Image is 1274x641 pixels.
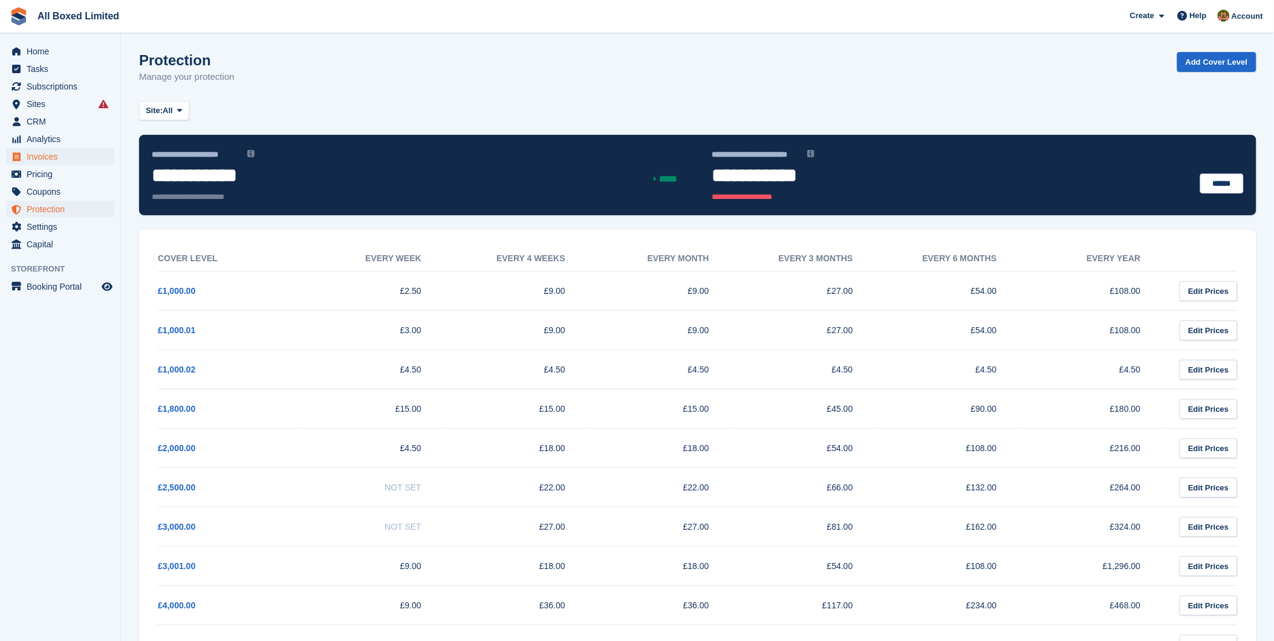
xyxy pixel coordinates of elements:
[1021,272,1165,311] td: £108.00
[446,246,590,272] th: Every 4 weeks
[446,389,590,429] td: £15.00
[1218,10,1230,22] img: Sharon Hawkins
[158,600,195,610] a: £4,000.00
[99,99,108,109] i: Smart entry sync failures have occurred
[158,561,195,571] a: £3,001.00
[1021,389,1165,429] td: £180.00
[877,311,1021,350] td: £54.00
[877,389,1021,429] td: £90.00
[733,507,877,547] td: £81.00
[590,389,733,429] td: £15.00
[590,350,733,389] td: £4.50
[6,43,114,60] a: menu
[1180,320,1237,340] a: Edit Prices
[590,468,733,507] td: £22.00
[158,443,195,453] a: £2,000.00
[733,389,877,429] td: £45.00
[1190,10,1207,22] span: Help
[733,586,877,625] td: £117.00
[27,236,99,253] span: Capital
[302,389,446,429] td: £15.00
[877,272,1021,311] td: £54.00
[733,547,877,586] td: £54.00
[247,150,255,157] img: icon-info-grey-7440780725fd019a000dd9b08b2336e03edf1995a4989e88bcd33f0948082b44.svg
[163,105,173,117] span: All
[733,468,877,507] td: £66.00
[590,429,733,468] td: £18.00
[302,468,446,507] td: Not Set
[877,586,1021,625] td: £234.00
[158,325,195,335] a: £1,000.01
[27,183,99,200] span: Coupons
[1180,360,1237,380] a: Edit Prices
[6,113,114,130] a: menu
[590,272,733,311] td: £9.00
[733,246,877,272] th: Every 3 months
[1180,478,1237,498] a: Edit Prices
[1180,556,1237,576] a: Edit Prices
[807,150,814,157] img: icon-info-grey-7440780725fd019a000dd9b08b2336e03edf1995a4989e88bcd33f0948082b44.svg
[590,507,733,547] td: £27.00
[446,507,590,547] td: £27.00
[158,365,195,374] a: £1,000.02
[302,272,446,311] td: £2.50
[6,183,114,200] a: menu
[139,70,235,84] p: Manage your protection
[733,272,877,311] td: £27.00
[33,6,124,26] a: All Boxed Limited
[446,547,590,586] td: £18.00
[6,131,114,148] a: menu
[158,286,195,296] a: £1,000.00
[1232,10,1263,22] span: Account
[1021,507,1165,547] td: £324.00
[1021,468,1165,507] td: £264.00
[1021,547,1165,586] td: £1,296.00
[446,272,590,311] td: £9.00
[1021,429,1165,468] td: £216.00
[6,96,114,112] a: menu
[1021,350,1165,389] td: £4.50
[302,429,446,468] td: £4.50
[446,468,590,507] td: £22.00
[27,43,99,60] span: Home
[446,350,590,389] td: £4.50
[446,311,590,350] td: £9.00
[139,101,189,121] button: Site: All
[158,404,195,414] a: £1,800.00
[590,586,733,625] td: £36.00
[590,547,733,586] td: £18.00
[1180,281,1237,301] a: Edit Prices
[6,201,114,218] a: menu
[877,468,1021,507] td: £132.00
[158,522,195,532] a: £3,000.00
[302,507,446,547] td: Not Set
[146,105,163,117] span: Site:
[27,78,99,95] span: Subscriptions
[733,311,877,350] td: £27.00
[1180,517,1237,537] a: Edit Prices
[877,547,1021,586] td: £108.00
[302,246,446,272] th: Every week
[590,311,733,350] td: £9.00
[27,148,99,165] span: Invoices
[100,279,114,294] a: Preview store
[27,60,99,77] span: Tasks
[302,547,446,586] td: £9.00
[877,350,1021,389] td: £4.50
[6,218,114,235] a: menu
[877,429,1021,468] td: £108.00
[446,429,590,468] td: £18.00
[1130,10,1154,22] span: Create
[27,218,99,235] span: Settings
[158,483,195,492] a: £2,500.00
[27,201,99,218] span: Protection
[6,236,114,253] a: menu
[733,429,877,468] td: £54.00
[27,113,99,130] span: CRM
[1180,399,1237,419] a: Edit Prices
[1021,311,1165,350] td: £108.00
[139,52,235,68] h1: Protection
[27,96,99,112] span: Sites
[590,246,733,272] th: Every month
[27,131,99,148] span: Analytics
